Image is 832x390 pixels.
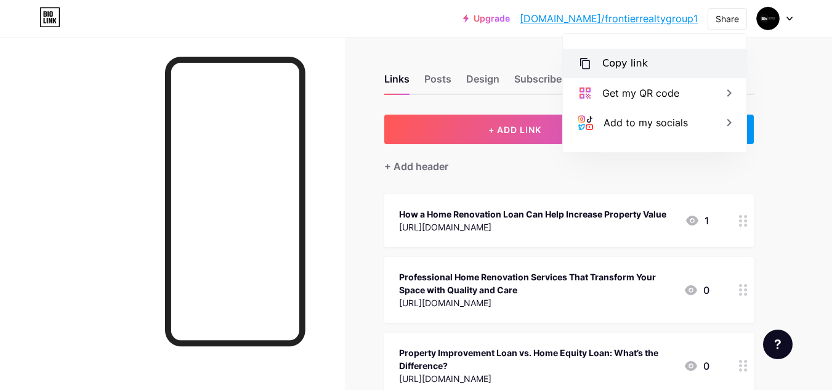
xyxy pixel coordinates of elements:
div: Professional Home Renovation Services That Transform Your Space with Quality and Care [399,270,674,296]
div: Add to my socials [604,115,688,130]
div: 0 [684,359,709,373]
button: + ADD LINK [384,115,646,144]
div: Design [466,71,499,94]
div: [URL][DOMAIN_NAME] [399,296,674,309]
img: frontierrealtygroup1 [756,7,780,30]
div: Copy link [602,56,648,71]
div: 1 [685,213,709,228]
div: Share [716,12,739,25]
div: + Add header [384,159,448,174]
span: + ADD LINK [488,124,541,135]
div: Posts [424,71,451,94]
div: [URL][DOMAIN_NAME] [399,372,674,385]
div: Links [384,71,410,94]
a: Upgrade [463,14,510,23]
div: Subscribers [514,71,588,94]
div: Get my QR code [602,86,679,100]
div: 0 [684,283,709,298]
div: How a Home Renovation Loan Can Help Increase Property Value [399,208,666,221]
a: [DOMAIN_NAME]/frontierrealtygroup1 [520,11,698,26]
div: [URL][DOMAIN_NAME] [399,221,666,234]
div: Property Improvement Loan vs. Home Equity Loan: What’s the Difference? [399,346,674,372]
